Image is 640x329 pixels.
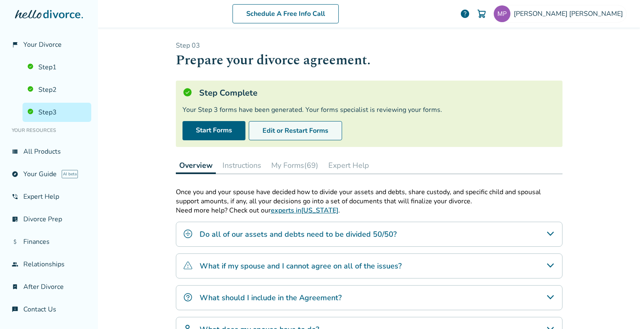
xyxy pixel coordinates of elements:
[514,9,626,18] span: [PERSON_NAME] [PERSON_NAME]
[219,157,265,174] button: Instructions
[22,58,91,77] a: Step1
[200,229,397,240] h4: Do all of our assets and debts need to be divided 50/50?
[22,103,91,122] a: Step3
[182,121,245,140] a: Start Forms
[183,292,193,302] img: What should I include in the Agreement?
[12,306,18,313] span: chat_info
[7,300,91,319] a: chat_infoContact Us
[268,157,322,174] button: My Forms(69)
[12,193,18,200] span: phone_in_talk
[200,292,342,303] h4: What should I include in the Agreement?
[494,5,510,22] img: megan.petruccelli@gmail.com
[176,253,562,278] div: What if my spouse and I cannot agree on all of the issues?
[460,9,470,19] a: help
[7,255,91,274] a: groupRelationships
[12,148,18,155] span: view_list
[22,80,91,99] a: Step2
[7,35,91,54] a: flag_2Your Divorce
[182,105,556,114] div: Your Step 3 forms have been generated. Your forms specialist is reviewing your forms.
[183,261,193,271] img: What if my spouse and I cannot agree on all of the issues?
[7,142,91,161] a: view_listAll Products
[7,232,91,251] a: attach_moneyFinances
[271,206,338,215] a: experts in[US_STATE]
[176,157,216,174] button: Overview
[12,216,18,223] span: list_alt_check
[453,13,640,329] iframe: Chat Widget
[199,87,257,99] h5: Step Complete
[7,187,91,206] a: phone_in_talkExpert Help
[176,41,562,50] p: Step 0 3
[183,229,193,239] img: Do all of our assets and debts need to be divided 50/50?
[232,4,339,23] a: Schedule A Free Info Call
[7,164,91,184] a: exploreYour GuideAI beta
[12,261,18,268] span: group
[176,206,562,215] p: Need more help? Check out our .
[249,121,342,140] button: Edit or Restart Forms
[7,277,91,296] a: bookmark_checkAfter Divorce
[62,170,78,178] span: AI beta
[176,187,562,206] p: Once you and your spouse have decided how to divide your assets and debts, share custody, and spe...
[176,285,562,310] div: What should I include in the Agreement?
[12,171,18,177] span: explore
[200,261,402,271] h4: What if my spouse and I cannot agree on all of the issues?
[12,238,18,245] span: attach_money
[23,40,62,49] span: Your Divorce
[7,210,91,229] a: list_alt_checkDivorce Prep
[477,9,487,19] img: Cart
[325,157,372,174] button: Expert Help
[7,122,91,139] li: Your Resources
[12,41,18,48] span: flag_2
[12,283,18,290] span: bookmark_check
[176,50,562,71] h1: Prepare your divorce agreement.
[176,222,562,247] div: Do all of our assets and debts need to be divided 50/50?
